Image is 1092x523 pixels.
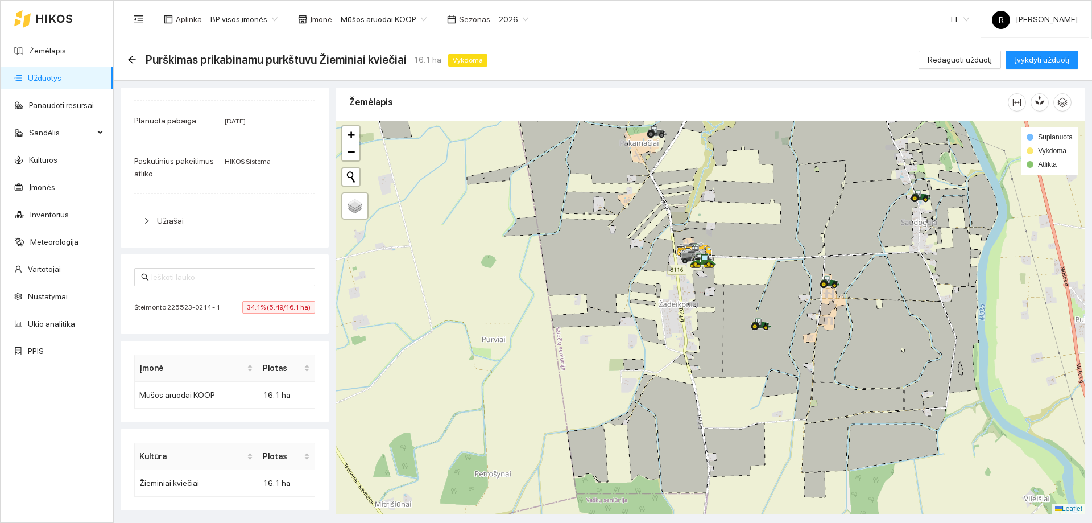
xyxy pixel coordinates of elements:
span: column-width [1008,98,1025,107]
span: Purškimas prikabinamu purkštuvu Žieminiai kviečiai [146,51,407,69]
button: Redaguoti užduotį [919,51,1001,69]
a: Vartotojai [28,265,61,274]
span: calendar [447,15,456,24]
a: Nustatymai [28,292,68,301]
a: Redaguoti užduotį [919,55,1001,64]
span: Atlikta [1038,160,1057,168]
th: this column's title is Plotas,this column is sortable [258,355,315,382]
span: Redaguoti užduotį [928,53,992,66]
button: menu-fold [127,8,150,31]
div: Atgal [127,55,136,65]
th: this column's title is Kultūra,this column is sortable [135,443,258,470]
a: Leaflet [1055,505,1082,513]
a: Layers [342,193,367,219]
span: Vykdoma [1038,147,1066,155]
span: Planuota pabaiga [134,116,196,125]
span: Įvykdyti užduotį [1015,53,1069,66]
td: 16.1 ha [258,382,315,409]
a: Kultūros [29,155,57,164]
span: HIKOS Sistema [225,158,271,166]
a: Ūkio analitika [28,319,75,328]
span: Įmonė : [310,13,334,26]
a: Zoom out [342,143,359,160]
span: Paskutinius pakeitimus atliko [134,157,214,178]
a: Įmonės [29,183,55,192]
a: Užduotys [28,73,61,83]
div: Žemėlapis [349,86,1008,118]
span: Šteimonto 225523-0214 - 1 [134,302,226,313]
span: right [143,217,150,224]
a: Inventorius [30,210,69,219]
span: layout [164,15,173,24]
td: 16.1 ha [258,470,315,497]
span: [PERSON_NAME] [992,15,1078,24]
a: Žemėlapis [29,46,66,55]
span: + [348,127,355,142]
span: Suplanuota [1038,133,1073,141]
span: LT [951,11,969,28]
span: 16.1 ha [413,53,441,66]
span: Aplinka : [176,13,204,26]
span: − [348,145,355,159]
a: PPIS [28,347,44,356]
a: Panaudoti resursai [29,101,94,110]
a: Meteorologija [30,237,78,246]
span: Įmonė [139,362,245,374]
span: Užrašai [157,216,184,225]
span: Plotas [263,450,301,463]
span: Plotas [263,362,301,374]
a: Zoom in [342,126,359,143]
td: Žieminiai kviečiai [135,470,258,497]
div: Užrašai [134,208,315,234]
th: this column's title is Plotas,this column is sortable [258,443,315,470]
span: shop [298,15,307,24]
input: Ieškoti lauko [151,271,308,283]
span: arrow-left [127,55,136,64]
span: Sandėlis [29,121,94,144]
span: [DATE] [225,117,246,125]
button: Įvykdyti užduotį [1006,51,1078,69]
span: Mūšos aruodai KOOP [341,11,427,28]
span: Sezonas : [459,13,492,26]
span: 34.1% (5.49/16.1 ha) [242,301,315,314]
button: column-width [1008,93,1026,112]
span: search [141,273,149,281]
span: Kultūra [139,450,245,463]
span: Vykdoma [448,54,487,67]
td: Mūšos aruodai KOOP [135,382,258,409]
span: menu-fold [134,14,144,24]
span: R [999,11,1004,29]
span: BP visos įmonės [210,11,278,28]
th: this column's title is Įmonė,this column is sortable [135,355,258,382]
span: 2026 [499,11,528,28]
button: Initiate a new search [342,168,359,186]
